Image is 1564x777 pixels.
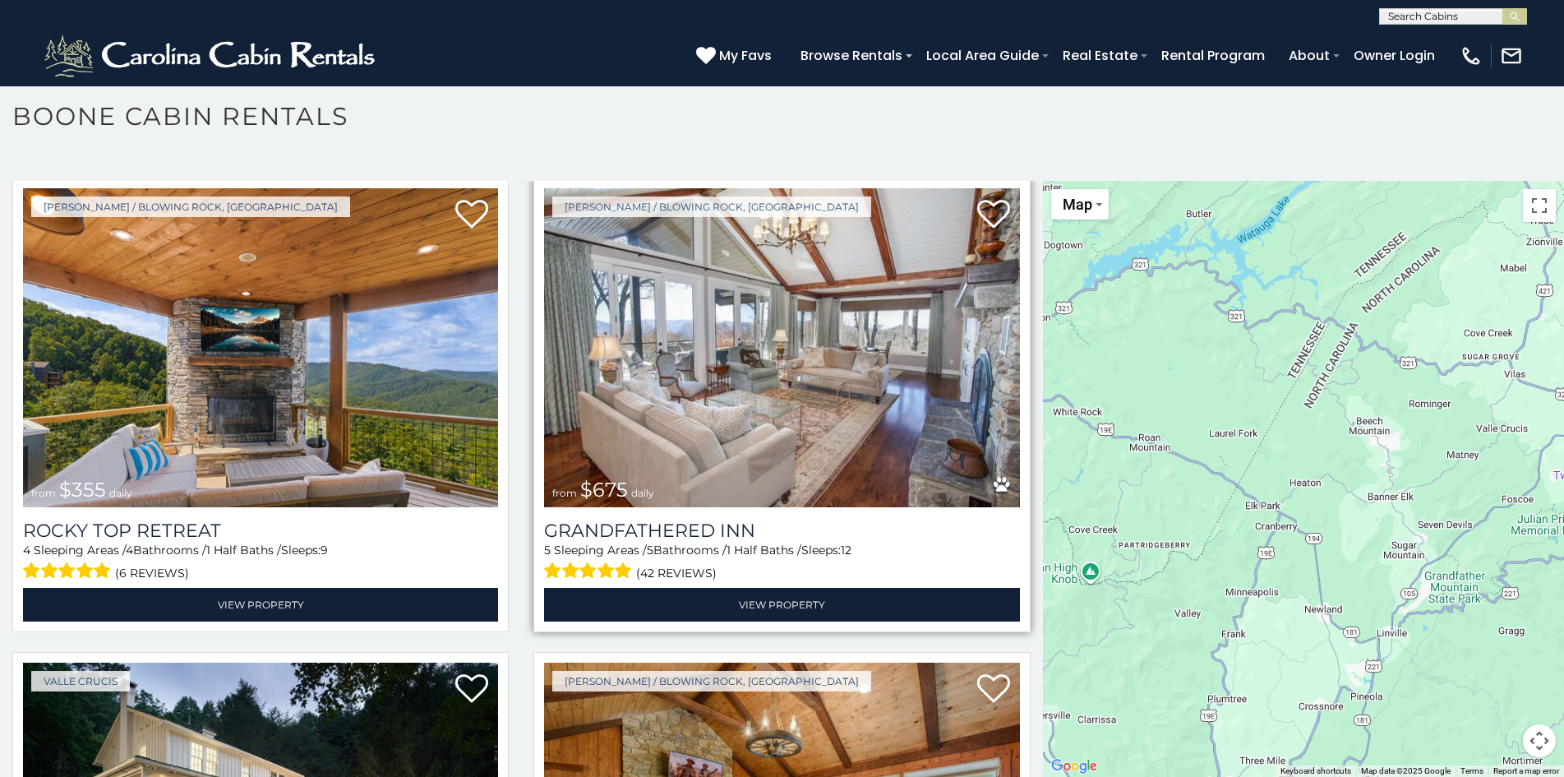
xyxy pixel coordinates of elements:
[552,487,577,499] span: from
[1361,766,1451,775] span: Map data ©2025 Google
[727,543,801,557] span: 1 Half Baths /
[1500,44,1523,67] img: mail-regular-white.png
[647,543,653,557] span: 5
[1460,766,1483,775] a: Terms
[1460,44,1483,67] img: phone-regular-white.png
[455,673,488,707] a: Add to favorites
[1047,756,1101,777] a: Open this area in Google Maps (opens a new window)
[23,588,498,622] a: View Property
[1047,756,1101,777] img: Google
[1345,41,1443,70] a: Owner Login
[1280,765,1351,777] button: Keyboard shortcuts
[544,588,1019,622] a: View Property
[696,45,776,67] a: My Favs
[126,543,133,557] span: 4
[109,487,132,499] span: daily
[115,562,189,584] span: (6 reviews)
[841,543,851,557] span: 12
[1523,189,1556,222] button: Toggle fullscreen view
[23,543,30,557] span: 4
[580,478,628,502] span: $675
[552,671,871,691] a: [PERSON_NAME] / Blowing Rock, [GEOGRAPHIC_DATA]
[544,188,1019,506] a: Grandfathered Inn from $675 daily
[977,198,1010,233] a: Add to favorites
[918,41,1047,70] a: Local Area Guide
[23,542,498,584] div: Sleeping Areas / Bathrooms / Sleeps:
[31,487,56,499] span: from
[31,671,130,691] a: Valle Crucis
[31,197,350,217] a: [PERSON_NAME] / Blowing Rock, [GEOGRAPHIC_DATA]
[792,41,911,70] a: Browse Rentals
[552,197,871,217] a: [PERSON_NAME] / Blowing Rock, [GEOGRAPHIC_DATA]
[41,31,382,81] img: White-1-2.png
[719,45,772,66] span: My Favs
[544,543,551,557] span: 5
[544,520,1019,542] a: Grandfathered Inn
[1051,189,1109,220] button: Change map style
[1493,766,1559,775] a: Report a map error
[1523,724,1556,757] button: Map camera controls
[59,478,106,502] span: $355
[206,543,281,557] span: 1 Half Baths /
[631,487,654,499] span: daily
[544,188,1019,506] img: Grandfathered Inn
[1153,41,1273,70] a: Rental Program
[636,562,717,584] span: (42 reviews)
[23,188,498,506] img: Rocky Top Retreat
[1054,41,1146,70] a: Real Estate
[1280,41,1338,70] a: About
[23,520,498,542] a: Rocky Top Retreat
[23,188,498,506] a: Rocky Top Retreat from $355 daily
[321,543,328,557] span: 9
[1063,196,1092,213] span: Map
[544,542,1019,584] div: Sleeping Areas / Bathrooms / Sleeps:
[977,673,1010,707] a: Add to favorites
